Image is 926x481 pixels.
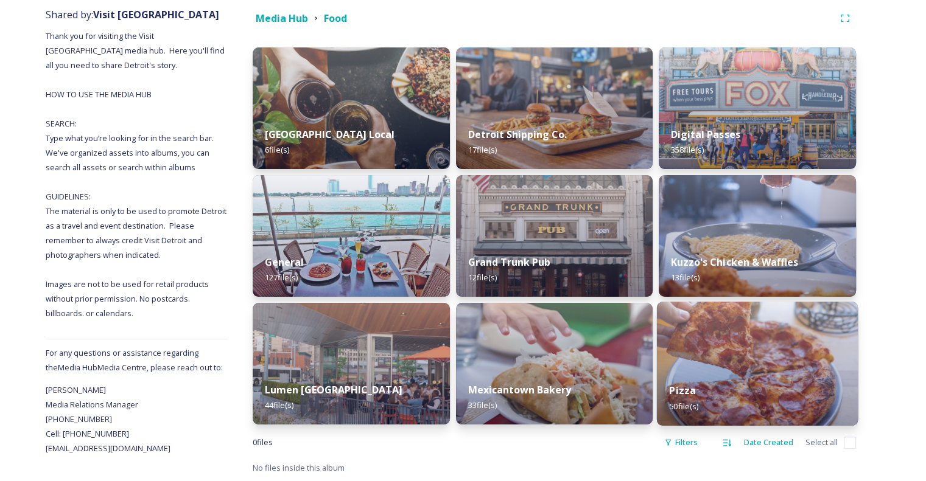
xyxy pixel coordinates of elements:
[468,383,571,396] strong: Mexicantown Bakery
[671,255,798,269] strong: Kuzzo's Chicken & Waffles
[46,347,223,373] span: For any questions or assistance regarding the Media Hub Media Centre, please reach out to:
[468,400,497,410] span: 33 file(s)
[659,175,856,297] img: 68c8de72-07a9-4f50-9112-dd09baedd17d.jpg
[468,128,567,141] strong: Detroit Shipping Co.
[658,431,704,454] div: Filters
[468,144,497,155] span: 17 file(s)
[46,8,219,21] span: Shared by:
[324,12,347,25] strong: Food
[738,431,799,454] div: Date Created
[46,30,228,319] span: Thank you for visiting the Visit [GEOGRAPHIC_DATA] media hub. Here you'll find all you need to sh...
[93,8,219,21] strong: Visit [GEOGRAPHIC_DATA]
[468,255,550,269] strong: Grand Trunk Pub
[671,128,740,141] strong: Digital Passes
[671,144,704,155] span: 358 file(s)
[265,272,298,283] span: 127 file(s)
[265,400,293,410] span: 44 file(s)
[46,384,170,454] span: [PERSON_NAME] Media Relations Manager [PHONE_NUMBER] Cell: [PHONE_NUMBER] [EMAIL_ADDRESS][DOMAIN_...
[265,144,289,155] span: 6 file(s)
[456,303,653,424] img: d64c19868e56595679be9ddc392be7c64bc636fc487ecb6a3bae7f32bd88e9a6.jpg
[657,302,858,426] img: 921e12f6d9846d33a6c782b31bdd7b00e3a7e792cb331f4ecc664e553932e6a8.jpg
[670,384,696,397] strong: Pizza
[253,303,450,424] img: 0ffc7975-112e-49ec-a63c-54c1526945ef.jpg
[659,47,856,169] img: Visit%2520Detroit%2520FOX%2520Free%2520Tours.png
[253,175,450,297] img: Joe-Muer-Seafood-Water-mainB-1300x583.jpg20180228-4-f9ntge.jpg
[256,12,308,25] strong: Media Hub
[468,272,497,283] span: 12 file(s)
[265,128,395,141] strong: [GEOGRAPHIC_DATA] Local
[265,383,402,396] strong: Lumen [GEOGRAPHIC_DATA]
[671,272,700,283] span: 13 file(s)
[253,437,273,448] span: 0 file s
[456,47,653,169] img: 8df28582d6a7977d61eab26f102046cca12fb6a0c603dc0a8a3d5169ae0b91e1.jpg
[805,437,838,448] span: Select all
[456,175,653,297] img: 0e6654b9-43c6-469c-af0f-66bbfc30fbae.jpg
[265,255,304,269] strong: General
[253,462,345,473] span: No files inside this album
[670,400,699,411] span: 50 file(s)
[253,47,450,169] img: Lunch%2520cheers.jpg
